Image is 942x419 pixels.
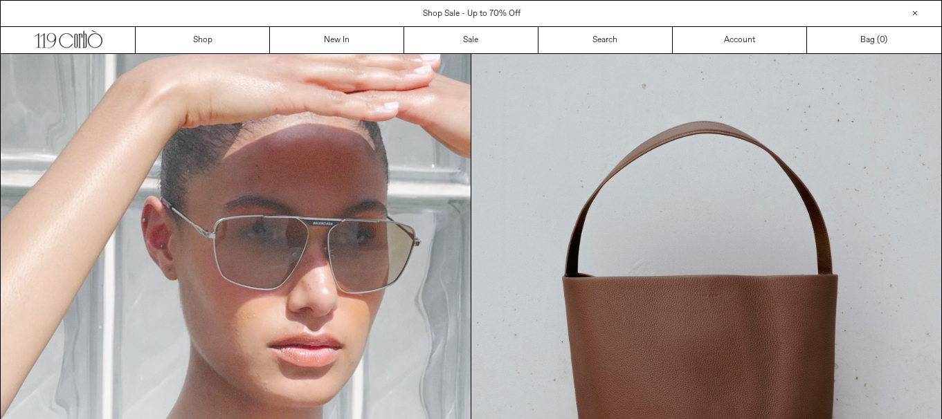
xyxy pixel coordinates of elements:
span: ) [880,34,887,46]
a: Sale [404,27,538,53]
a: Shop Sale - Up to 70% Off [423,8,520,19]
a: Search [538,27,673,53]
a: Bag () [807,27,941,53]
a: Shop [136,27,270,53]
span: 0 [880,35,885,46]
a: Account [673,27,807,53]
a: New In [270,27,404,53]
